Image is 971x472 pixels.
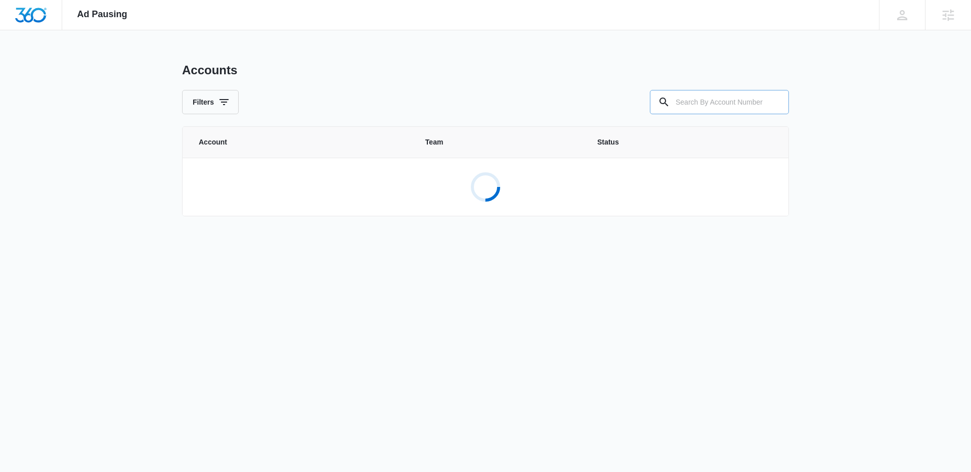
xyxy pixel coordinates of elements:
span: Status [597,137,772,148]
span: Ad Pausing [77,9,127,20]
button: Filters [182,90,239,114]
h1: Accounts [182,63,237,78]
span: Team [425,137,573,148]
input: Search By Account Number [650,90,789,114]
span: Account [199,137,401,148]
